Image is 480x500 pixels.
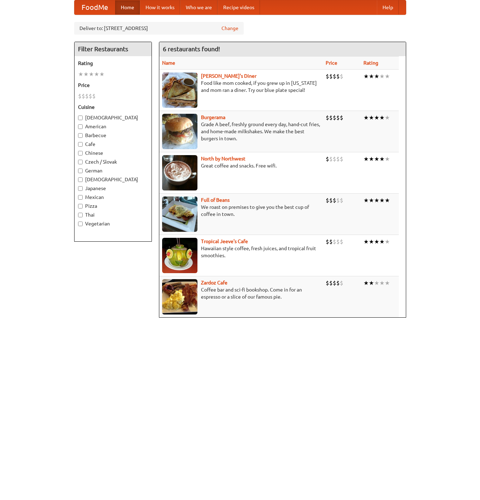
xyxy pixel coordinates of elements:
[329,238,333,246] li: $
[379,238,385,246] li: ★
[333,196,336,204] li: $
[385,155,390,163] li: ★
[162,238,197,273] img: jeeves.jpg
[163,46,220,52] ng-pluralize: 6 restaurants found!
[78,82,148,89] h5: Price
[78,92,82,100] li: $
[374,196,379,204] li: ★
[329,279,333,287] li: $
[340,114,343,122] li: $
[78,70,83,78] li: ★
[162,196,197,232] img: beans.jpg
[78,167,148,174] label: German
[336,155,340,163] li: $
[162,121,320,142] p: Grade A beef, freshly ground every day, hand-cut fries, and home-made milkshakes. We make the bes...
[221,25,238,32] a: Change
[369,155,374,163] li: ★
[369,114,374,122] li: ★
[385,238,390,246] li: ★
[78,132,148,139] label: Barbecue
[326,114,329,122] li: $
[78,116,83,120] input: [DEMOGRAPHIC_DATA]
[326,60,337,66] a: Price
[180,0,218,14] a: Who we are
[363,155,369,163] li: ★
[385,114,390,122] li: ★
[162,162,320,169] p: Great coffee and snacks. Free wifi.
[326,72,329,80] li: $
[333,72,336,80] li: $
[94,70,99,78] li: ★
[74,22,244,35] div: Deliver to: [STREET_ADDRESS]
[78,220,148,227] label: Vegetarian
[363,196,369,204] li: ★
[201,280,227,286] b: Zardoz Cafe
[340,196,343,204] li: $
[83,70,89,78] li: ★
[374,72,379,80] li: ★
[363,238,369,246] li: ★
[333,279,336,287] li: $
[78,204,83,208] input: Pizza
[162,114,197,149] img: burgerama.jpg
[78,124,83,129] input: American
[78,149,148,157] label: Chinese
[369,238,374,246] li: ★
[363,279,369,287] li: ★
[78,151,83,155] input: Chinese
[340,72,343,80] li: $
[85,92,89,100] li: $
[78,176,148,183] label: [DEMOGRAPHIC_DATA]
[201,197,230,203] a: Full of Beans
[99,70,105,78] li: ★
[162,80,320,94] p: Food like mom cooked, if you grew up in [US_STATE] and mom ran a diner. Try our blue plate special!
[89,70,94,78] li: ★
[92,92,96,100] li: $
[140,0,180,14] a: How it works
[379,114,385,122] li: ★
[329,114,333,122] li: $
[329,72,333,80] li: $
[78,211,148,218] label: Thai
[115,0,140,14] a: Home
[385,72,390,80] li: ★
[336,238,340,246] li: $
[363,60,378,66] a: Rating
[78,213,83,217] input: Thai
[374,114,379,122] li: ★
[162,279,197,314] img: zardoz.jpg
[78,177,83,182] input: [DEMOGRAPHIC_DATA]
[329,155,333,163] li: $
[201,73,256,79] b: [PERSON_NAME]'s Diner
[340,238,343,246] li: $
[78,160,83,164] input: Czech / Slovak
[326,196,329,204] li: $
[162,286,320,300] p: Coffee bar and sci-fi bookshop. Come in for an espresso or a slice of our famous pie.
[336,72,340,80] li: $
[78,104,148,111] h5: Cuisine
[336,279,340,287] li: $
[201,156,245,161] b: North by Northwest
[162,60,175,66] a: Name
[340,155,343,163] li: $
[333,114,336,122] li: $
[385,196,390,204] li: ★
[89,92,92,100] li: $
[379,72,385,80] li: ★
[336,114,340,122] li: $
[340,279,343,287] li: $
[162,155,197,190] img: north.jpg
[75,0,115,14] a: FoodMe
[326,279,329,287] li: $
[374,155,379,163] li: ★
[78,186,83,191] input: Japanese
[78,133,83,138] input: Barbecue
[78,114,148,121] label: [DEMOGRAPHIC_DATA]
[218,0,260,14] a: Recipe videos
[201,114,225,120] a: Burgerama
[201,239,248,244] a: Tropical Jeeve's Cafe
[78,202,148,210] label: Pizza
[374,238,379,246] li: ★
